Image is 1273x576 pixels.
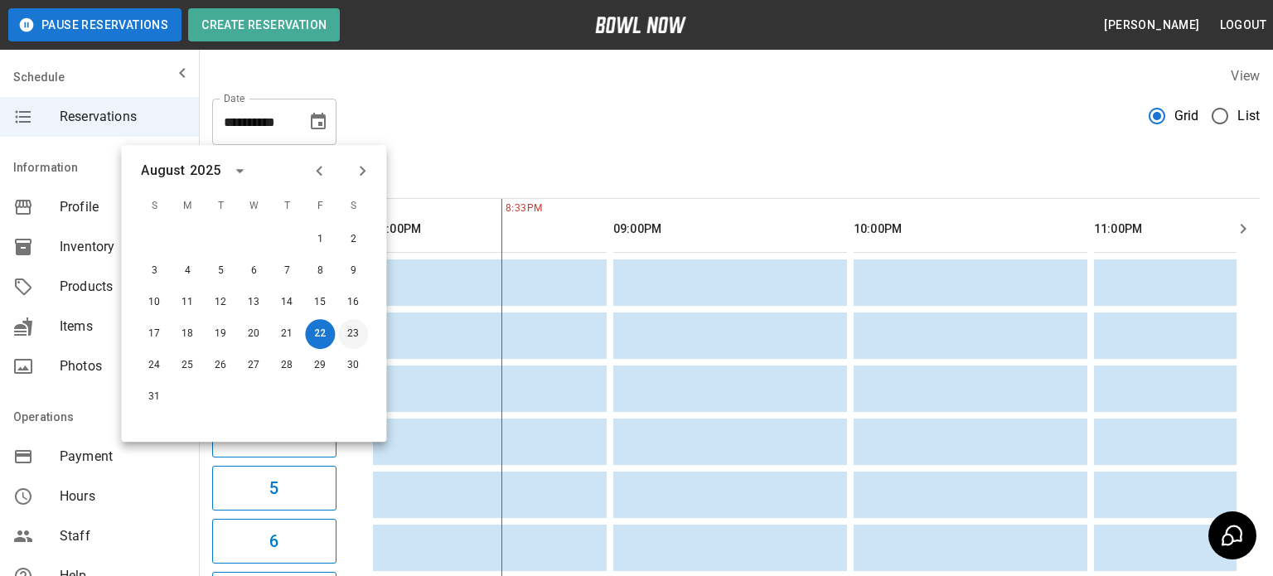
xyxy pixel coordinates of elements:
[60,277,186,297] span: Products
[269,528,278,554] h6: 6
[239,351,269,380] button: Aug 27, 2025
[225,157,254,185] button: calendar view is open, switch to year view
[501,201,506,217] span: 8:33PM
[1231,68,1260,84] label: View
[239,190,269,223] span: W
[139,190,169,223] span: S
[1174,106,1199,126] span: Grid
[373,206,607,253] th: 08:00PM
[141,161,185,181] div: August
[305,288,335,317] button: Aug 15, 2025
[206,288,235,317] button: Aug 12, 2025
[272,319,302,349] button: Aug 21, 2025
[212,519,336,564] button: 6
[60,447,186,467] span: Payment
[139,319,169,349] button: Aug 17, 2025
[1097,10,1206,41] button: [PERSON_NAME]
[60,356,186,376] span: Photos
[206,256,235,286] button: Aug 5, 2025
[305,256,335,286] button: Aug 8, 2025
[60,107,186,127] span: Reservations
[302,105,335,138] button: Choose date, selected date is Aug 22, 2025
[212,158,1260,198] div: inventory tabs
[1213,10,1273,41] button: Logout
[272,190,302,223] span: T
[60,526,186,546] span: Staff
[60,197,186,217] span: Profile
[139,382,169,412] button: Aug 31, 2025
[60,237,186,257] span: Inventory
[139,256,169,286] button: Aug 3, 2025
[272,351,302,380] button: Aug 28, 2025
[595,17,686,33] img: logo
[172,319,202,349] button: Aug 18, 2025
[139,351,169,380] button: Aug 24, 2025
[348,157,376,185] button: Next month
[8,8,182,41] button: Pause Reservations
[190,161,220,181] div: 2025
[172,256,202,286] button: Aug 4, 2025
[172,190,202,223] span: M
[338,256,368,286] button: Aug 9, 2025
[338,319,368,349] button: Aug 23, 2025
[206,351,235,380] button: Aug 26, 2025
[338,190,368,223] span: S
[272,256,302,286] button: Aug 7, 2025
[139,288,169,317] button: Aug 10, 2025
[305,190,335,223] span: F
[60,486,186,506] span: Hours
[305,157,333,185] button: Previous month
[172,288,202,317] button: Aug 11, 2025
[305,225,335,254] button: Aug 1, 2025
[206,319,235,349] button: Aug 19, 2025
[305,351,335,380] button: Aug 29, 2025
[172,351,202,380] button: Aug 25, 2025
[239,288,269,317] button: Aug 13, 2025
[60,317,186,336] span: Items
[1237,106,1260,126] span: List
[338,351,368,380] button: Aug 30, 2025
[338,288,368,317] button: Aug 16, 2025
[188,8,340,41] button: Create Reservation
[338,225,368,254] button: Aug 2, 2025
[212,466,336,511] button: 5
[305,319,335,349] button: Aug 22, 2025
[269,475,278,501] h6: 5
[239,256,269,286] button: Aug 6, 2025
[239,319,269,349] button: Aug 20, 2025
[206,190,235,223] span: T
[272,288,302,317] button: Aug 14, 2025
